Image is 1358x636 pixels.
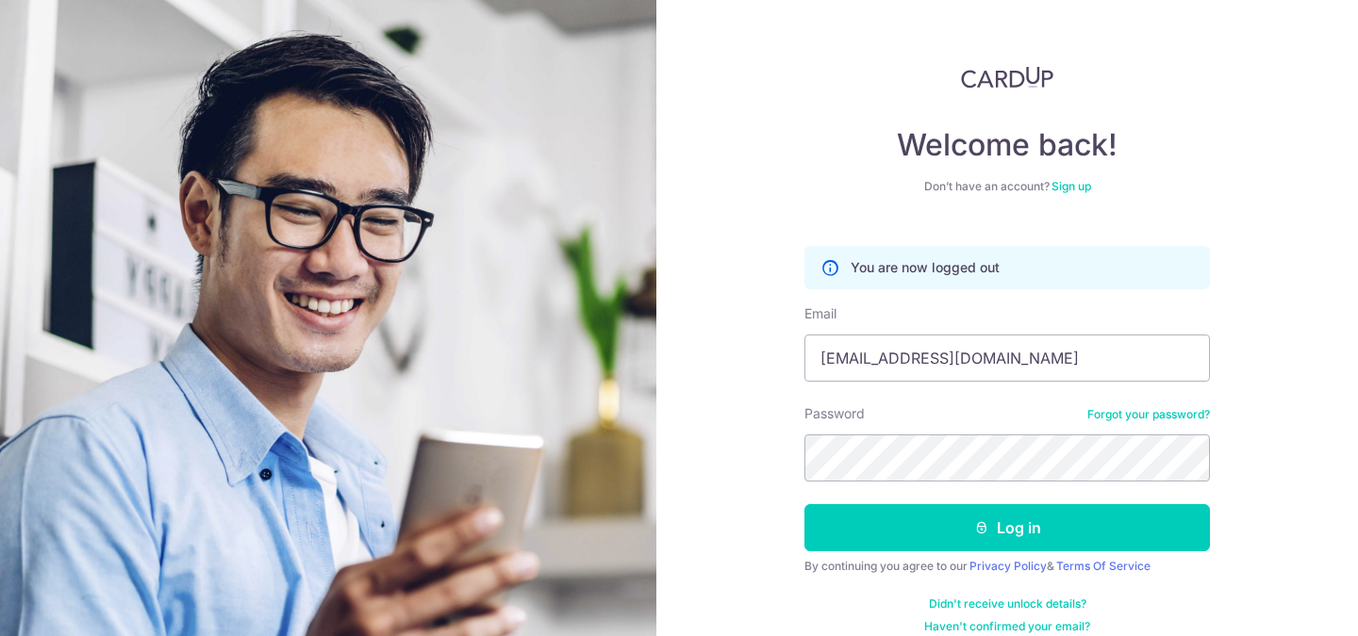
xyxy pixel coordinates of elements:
button: Log in [804,504,1210,551]
div: Don’t have an account? [804,179,1210,194]
label: Email [804,304,836,323]
a: Haven't confirmed your email? [924,619,1090,634]
p: You are now logged out [851,258,1000,277]
a: Terms Of Service [1056,559,1151,573]
a: Sign up [1052,179,1091,193]
input: Enter your Email [804,334,1210,382]
h4: Welcome back! [804,126,1210,164]
label: Password [804,404,865,423]
a: Forgot your password? [1087,407,1210,422]
a: Privacy Policy [969,559,1047,573]
img: CardUp Logo [961,66,1053,89]
a: Didn't receive unlock details? [929,596,1086,612]
div: By continuing you agree to our & [804,559,1210,574]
